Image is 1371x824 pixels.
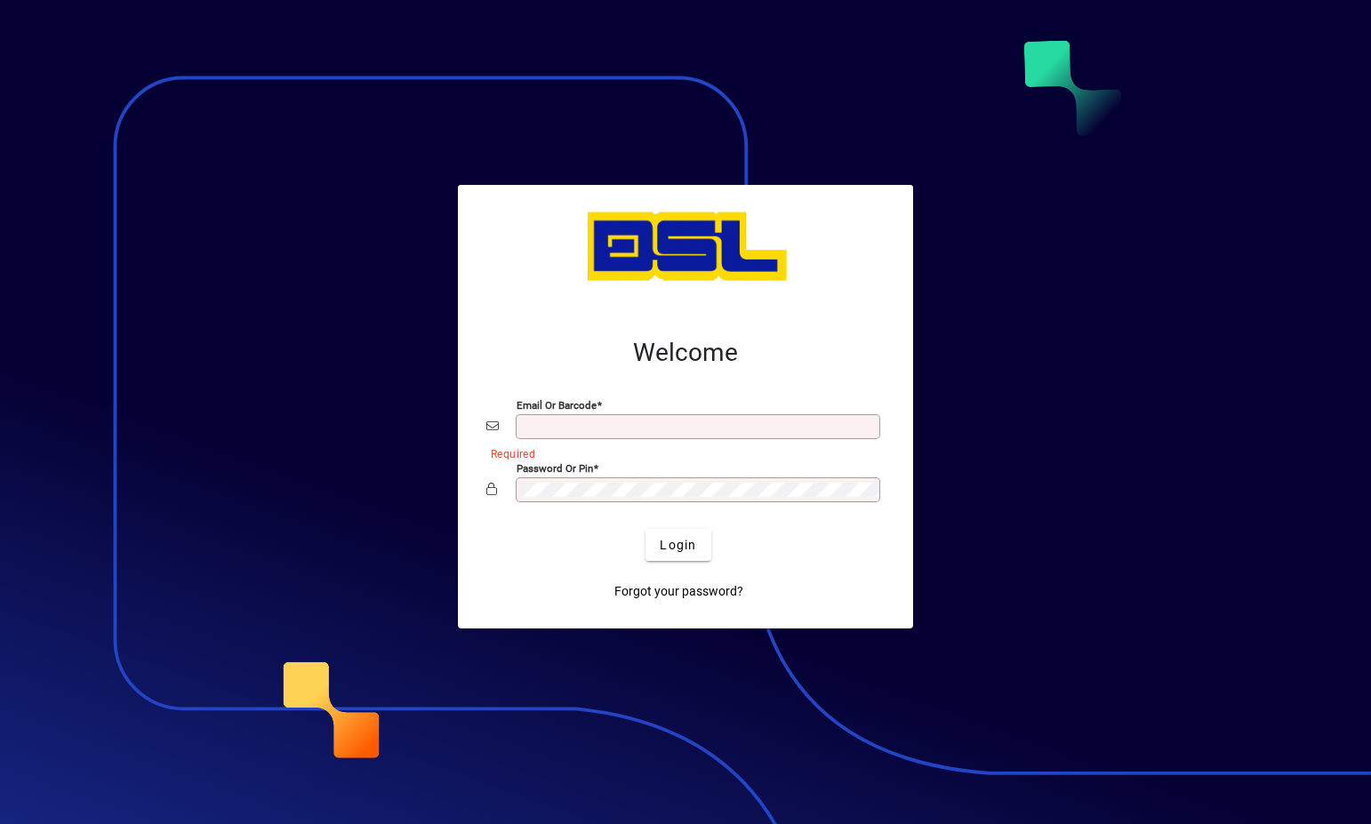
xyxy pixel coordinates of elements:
[660,536,696,555] span: Login
[517,399,597,412] mat-label: Email or Barcode
[645,529,710,561] button: Login
[486,338,885,368] h2: Welcome
[607,575,750,607] a: Forgot your password?
[614,582,743,601] span: Forgot your password?
[491,444,870,462] mat-error: Required
[517,462,593,475] mat-label: Password or Pin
